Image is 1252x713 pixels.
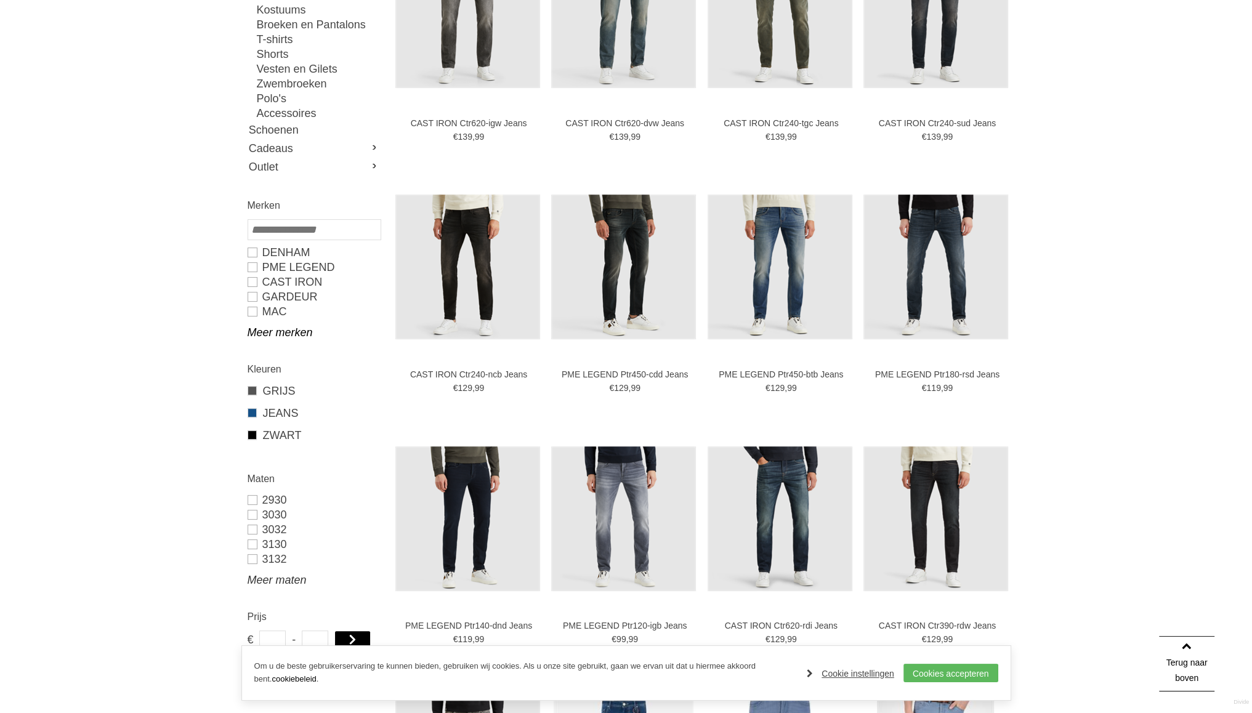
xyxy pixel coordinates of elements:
[248,121,380,139] a: Schoenen
[272,674,316,683] a: cookiebeleid
[614,383,628,393] span: 129
[248,260,380,275] a: PME LEGEND
[401,620,536,631] a: PME LEGEND Ptr140-dnd Jeans
[248,427,380,443] a: ZWART
[551,446,696,591] img: PME LEGEND Ptr120-igb Jeans
[257,91,380,106] a: Polo's
[248,552,380,566] a: 3132
[248,537,380,552] a: 3130
[248,573,380,587] a: Meer maten
[941,634,943,644] span: ,
[257,32,380,47] a: T-shirts
[926,132,940,142] span: 139
[453,383,458,393] span: €
[628,383,631,393] span: ,
[292,630,296,649] span: -
[708,195,852,339] img: PME LEGEND Ptr450-btb Jeans
[557,620,693,631] a: PME LEGEND Ptr120-igb Jeans
[257,106,380,121] a: Accessoires
[922,132,927,142] span: €
[870,369,1005,380] a: PME LEGEND Ptr180-rsd Jeans
[609,132,614,142] span: €
[395,195,540,339] img: CAST IRON Ctr240-ncb Jeans
[248,522,380,537] a: 3032
[628,634,638,644] span: 99
[765,132,770,142] span: €
[557,369,693,380] a: PME LEGEND Ptr450-cdd Jeans
[785,132,787,142] span: ,
[787,634,797,644] span: 99
[770,634,785,644] span: 129
[257,62,380,76] a: Vesten en Gilets
[765,634,770,644] span: €
[943,634,953,644] span: 99
[248,198,380,213] h2: Merken
[551,195,696,339] img: PME LEGEND Ptr450-cdd Jeans
[770,132,785,142] span: 139
[401,369,536,380] a: CAST IRON Ctr240-ncb Jeans
[926,634,940,644] span: 129
[472,383,475,393] span: ,
[631,383,640,393] span: 99
[628,132,631,142] span: ,
[870,620,1005,631] a: CAST IRON Ctr390-rdw Jeans
[943,132,953,142] span: 99
[248,245,380,260] a: DENHAM
[248,361,380,377] h2: Kleuren
[870,118,1005,129] a: CAST IRON Ctr240-sud Jeans
[475,132,485,142] span: 99
[903,664,998,682] a: Cookies accepteren
[257,47,380,62] a: Shorts
[863,446,1008,591] img: CAST IRON Ctr390-rdw Jeans
[248,158,380,176] a: Outlet
[257,17,380,32] a: Broeken en Pantalons
[1234,695,1249,710] a: Divide
[787,383,797,393] span: 99
[941,383,943,393] span: ,
[785,634,787,644] span: ,
[941,132,943,142] span: ,
[785,383,787,393] span: ,
[257,76,380,91] a: Zwembroeken
[472,132,475,142] span: ,
[475,383,485,393] span: 99
[248,383,380,399] a: GRIJS
[626,634,629,644] span: ,
[254,660,795,686] p: Om u de beste gebruikerservaring te kunnen bieden, gebruiken wij cookies. Als u onze site gebruik...
[614,132,628,142] span: 139
[616,634,626,644] span: 99
[248,493,380,507] a: 2930
[257,2,380,17] a: Kostuums
[458,634,472,644] span: 119
[472,634,475,644] span: ,
[248,471,380,486] h2: Maten
[713,620,849,631] a: CAST IRON Ctr620-rdi Jeans
[713,369,849,380] a: PME LEGEND Ptr450-btb Jeans
[612,634,616,644] span: €
[395,446,540,591] img: PME LEGEND Ptr140-dnd Jeans
[926,383,940,393] span: 119
[708,446,852,591] img: CAST IRON Ctr620-rdi Jeans
[475,634,485,644] span: 99
[248,507,380,522] a: 3030
[807,664,894,683] a: Cookie instellingen
[458,383,472,393] span: 129
[770,383,785,393] span: 129
[922,383,927,393] span: €
[248,304,380,319] a: MAC
[863,195,1008,339] img: PME LEGEND Ptr180-rsd Jeans
[453,634,458,644] span: €
[922,634,927,644] span: €
[401,118,536,129] a: CAST IRON Ctr620-igw Jeans
[248,275,380,289] a: CAST IRON
[248,630,253,649] span: €
[557,118,693,129] a: CAST IRON Ctr620-dvw Jeans
[1159,636,1214,691] a: Terug naar boven
[943,383,953,393] span: 99
[453,132,458,142] span: €
[631,132,640,142] span: 99
[458,132,472,142] span: 139
[248,405,380,421] a: JEANS
[713,118,849,129] a: CAST IRON Ctr240-tgc Jeans
[248,289,380,304] a: GARDEUR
